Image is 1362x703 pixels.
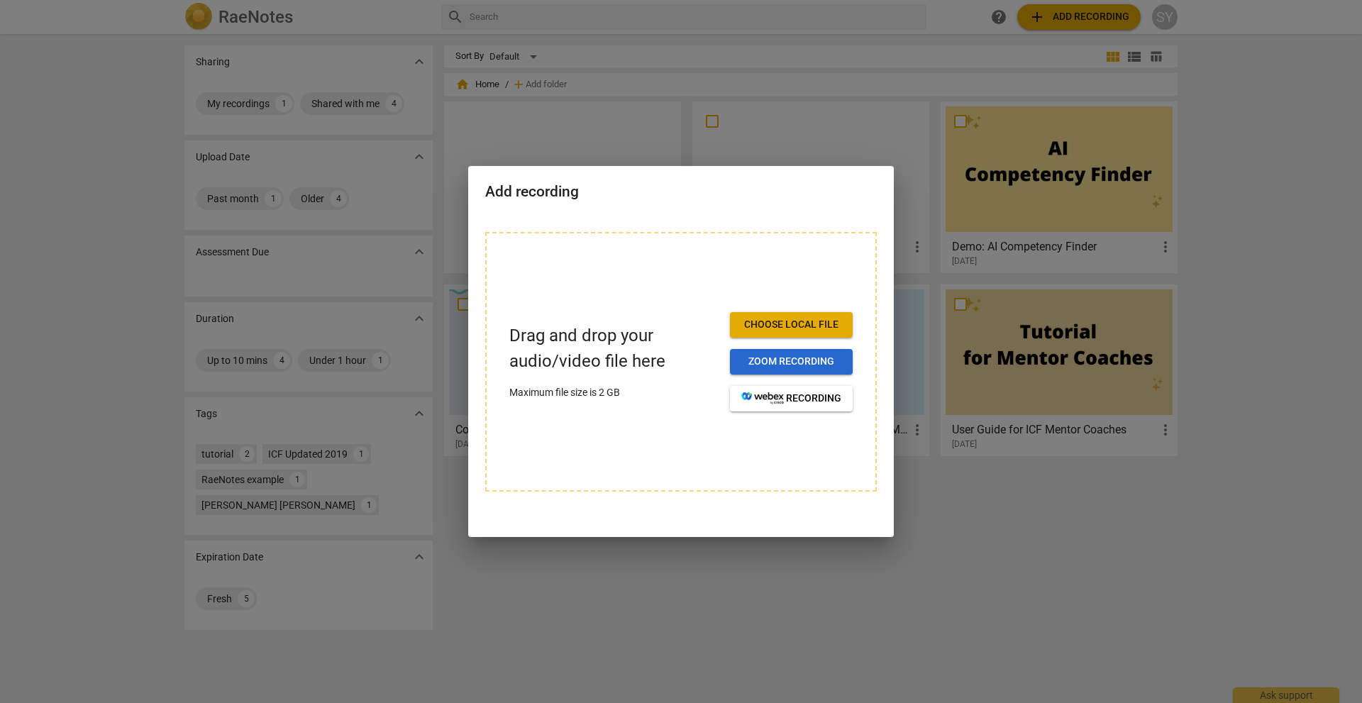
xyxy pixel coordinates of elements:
p: Drag and drop your audio/video file here [509,323,719,373]
p: Maximum file size is 2 GB [509,385,719,400]
button: recording [730,386,853,411]
button: Zoom recording [730,349,853,375]
button: Choose local file [730,312,853,338]
span: Zoom recording [741,355,841,369]
span: Choose local file [741,318,841,332]
h2: Add recording [485,183,877,201]
span: recording [741,392,841,406]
